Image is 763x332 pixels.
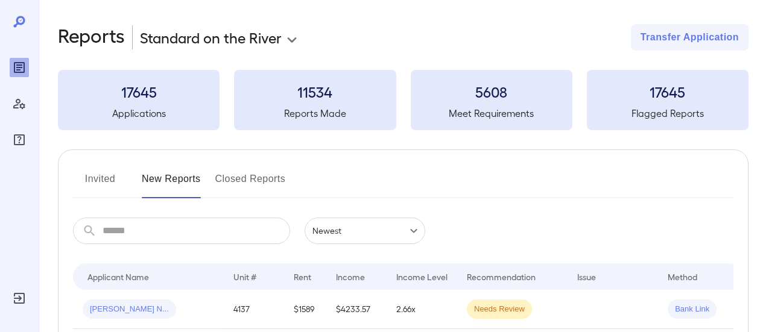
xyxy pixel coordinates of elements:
[215,169,286,198] button: Closed Reports
[387,290,457,329] td: 2.66x
[224,290,284,329] td: 4137
[234,82,396,101] h3: 11534
[234,106,396,121] h5: Reports Made
[467,304,532,315] span: Needs Review
[326,290,387,329] td: $4233.57
[58,106,220,121] h5: Applications
[305,218,425,244] div: Newest
[10,58,29,77] div: Reports
[10,94,29,113] div: Manage Users
[396,269,448,284] div: Income Level
[587,82,749,101] h3: 17645
[336,269,365,284] div: Income
[10,130,29,149] div: FAQ
[668,304,717,315] span: Bank Link
[73,169,127,198] button: Invited
[631,24,749,51] button: Transfer Application
[411,82,572,101] h3: 5608
[284,290,326,329] td: $1589
[58,70,749,130] summary: 17645Applications11534Reports Made5608Meet Requirements17645Flagged Reports
[577,269,597,284] div: Issue
[411,106,572,121] h5: Meet Requirements
[83,304,176,315] span: [PERSON_NAME] N...
[294,269,313,284] div: Rent
[58,82,220,101] h3: 17645
[140,28,282,47] p: Standard on the River
[10,289,29,308] div: Log Out
[58,24,125,51] h2: Reports
[467,269,536,284] div: Recommendation
[233,269,256,284] div: Unit #
[142,169,201,198] button: New Reports
[87,269,149,284] div: Applicant Name
[668,269,697,284] div: Method
[587,106,749,121] h5: Flagged Reports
